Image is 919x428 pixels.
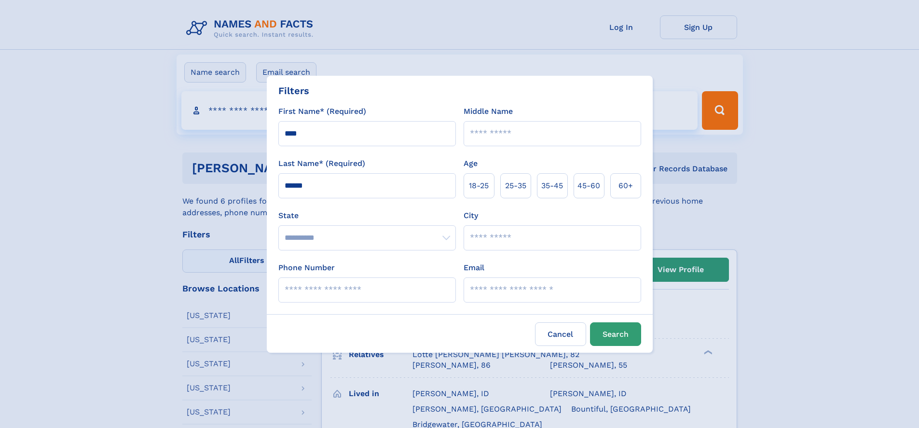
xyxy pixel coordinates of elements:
button: Search [590,322,641,346]
span: 45‑60 [577,180,600,192]
span: 60+ [618,180,633,192]
label: Cancel [535,322,586,346]
label: Last Name* (Required) [278,158,365,169]
span: 25‑35 [505,180,526,192]
label: First Name* (Required) [278,106,366,117]
label: Age [464,158,478,169]
label: Middle Name [464,106,513,117]
span: 18‑25 [469,180,489,192]
span: 35‑45 [541,180,563,192]
div: Filters [278,83,309,98]
label: City [464,210,478,221]
label: Phone Number [278,262,335,274]
label: Email [464,262,484,274]
label: State [278,210,456,221]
